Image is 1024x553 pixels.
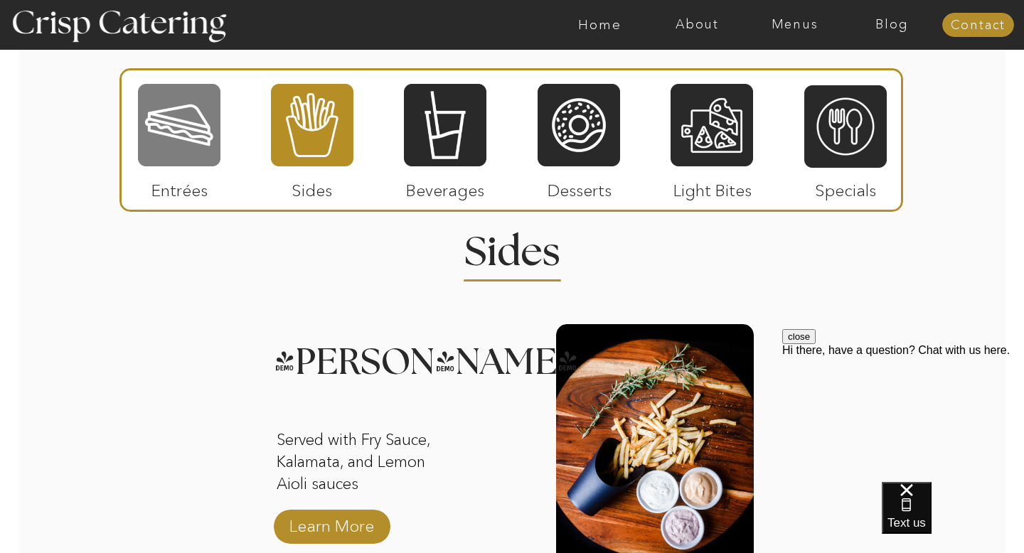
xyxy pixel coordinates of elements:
[398,166,492,208] p: Beverages
[277,429,459,498] p: Served with Fry Sauce, Kalamata, and Lemon Aioli sauces
[265,166,359,208] p: Sides
[942,18,1014,33] a: Contact
[442,232,582,260] h2: Sides
[665,166,759,208] p: Light Bites
[798,166,892,208] p: Specials
[551,18,649,32] a: Home
[532,166,626,208] p: Desserts
[882,482,1024,553] iframe: podium webchat widget bubble
[843,18,941,32] a: Blog
[649,18,746,32] a: About
[746,18,843,32] a: Menus
[284,502,379,543] a: Learn More
[132,166,227,208] p: Entrées
[782,329,1024,500] iframe: podium webchat widget prompt
[274,344,535,362] h3: [PERSON_NAME]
